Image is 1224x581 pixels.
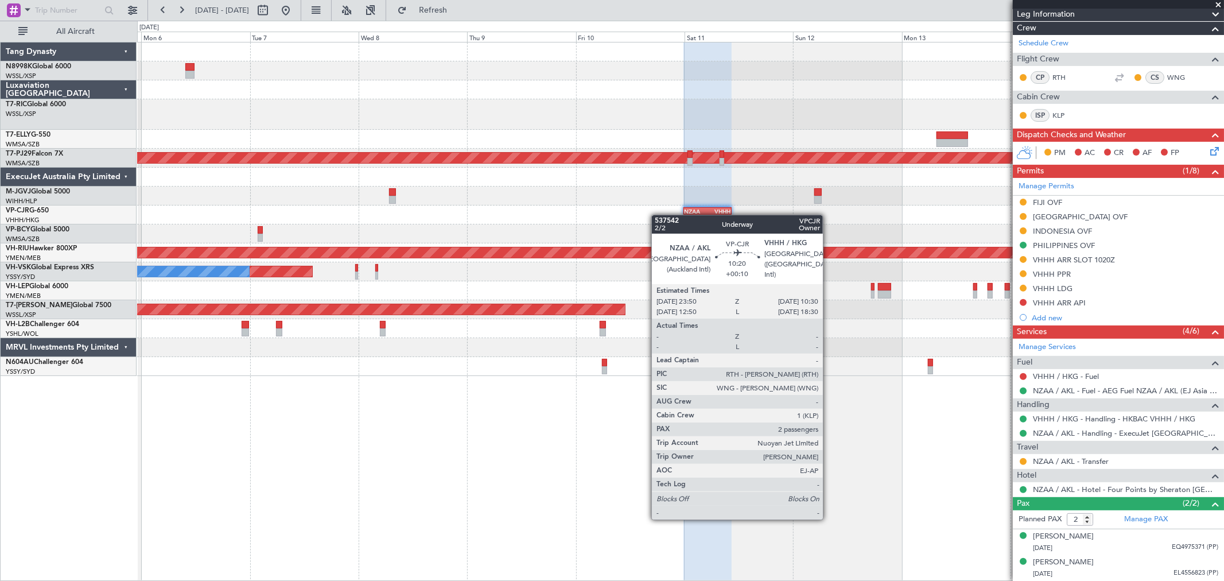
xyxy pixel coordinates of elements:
div: VHHH [708,208,730,215]
div: VHHH LDG [1033,284,1073,293]
span: (1/8) [1183,165,1199,177]
span: T7-ELLY [6,131,31,138]
a: N8998KGlobal 6000 [6,63,71,70]
span: Leg Information [1017,8,1075,21]
a: NZAA / AKL - Hotel - Four Points by Sheraton [GEOGRAPHIC_DATA] [GEOGRAPHIC_DATA] / [GEOGRAPHIC_DATA] [1033,485,1218,494]
a: VP-CJRG-650 [6,207,49,214]
div: CP [1031,71,1050,84]
a: NZAA / AKL - Handling - ExecuJet [GEOGRAPHIC_DATA] FBO NZAA / [GEOGRAPHIC_DATA] [1033,428,1218,438]
div: - [708,215,730,222]
span: All Aircraft [30,28,121,36]
div: Add new [1032,313,1218,323]
a: VH-LEPGlobal 6000 [6,283,68,290]
a: WSSL/XSP [6,72,36,80]
span: Crew [1017,22,1036,35]
a: YSSY/SYD [6,367,35,376]
a: VP-BCYGlobal 5000 [6,226,69,233]
span: [DATE] [1033,544,1052,552]
span: (2/2) [1183,497,1199,509]
a: YSSY/SYD [6,273,35,281]
span: Pax [1017,497,1029,510]
span: Cabin Crew [1017,91,1060,104]
a: WNG [1167,72,1193,83]
a: WSSL/XSP [6,311,36,319]
a: WSSL/XSP [6,110,36,118]
span: Flight Crew [1017,53,1059,66]
a: WMSA/SZB [6,159,40,168]
span: Handling [1017,398,1050,412]
div: [PERSON_NAME] [1033,557,1094,568]
span: Dispatch Checks and Weather [1017,129,1126,142]
span: [DATE] [1033,570,1052,578]
span: T7-RIC [6,101,27,108]
span: Refresh [409,6,457,14]
div: NZAA [685,208,708,215]
span: EL4556823 (PP) [1174,568,1218,578]
span: T7-[PERSON_NAME] [6,302,72,309]
div: PHILIPPINES OVF [1033,241,1095,250]
div: VHHH ARR SLOT 1020Z [1033,255,1115,265]
div: Tue 7 [250,32,359,42]
span: N604AU [6,359,34,366]
div: Wed 8 [359,32,467,42]
a: WMSA/SZB [6,140,40,149]
a: WMSA/SZB [6,235,40,243]
button: Refresh [392,1,461,20]
div: VHHH ARR API [1033,298,1086,308]
span: VH-RIU [6,245,29,252]
a: Manage Permits [1019,181,1074,192]
span: VP-CJR [6,207,29,214]
span: N8998K [6,63,32,70]
a: T7-RICGlobal 6000 [6,101,66,108]
a: KLP [1052,110,1078,121]
span: Travel [1017,441,1038,454]
div: Sun 12 [793,32,902,42]
span: M-JGVJ [6,188,31,195]
span: Permits [1017,165,1044,178]
label: Planned PAX [1019,514,1062,525]
div: Mon 13 [902,32,1011,42]
span: (4/6) [1183,325,1199,337]
span: EQ4975371 (PP) [1172,543,1218,552]
a: Manage Services [1019,342,1076,353]
a: N604AUChallenger 604 [6,359,83,366]
a: NZAA / AKL - Fuel - AEG Fuel NZAA / AKL (EJ Asia Only) [1033,386,1218,396]
div: Thu 9 [467,32,576,42]
a: RTH [1052,72,1078,83]
a: M-JGVJGlobal 5000 [6,188,70,195]
a: VHHH/HKG [6,216,40,224]
span: AC [1085,148,1095,159]
div: ISP [1031,109,1050,122]
a: VH-L2BChallenger 604 [6,321,79,328]
div: Fri 10 [576,32,685,42]
a: T7-[PERSON_NAME]Global 7500 [6,302,111,309]
button: All Aircraft [13,22,125,41]
a: YMEN/MEB [6,292,41,300]
span: VH-LEP [6,283,29,290]
span: VH-VSK [6,264,31,271]
a: VH-RIUHawker 800XP [6,245,77,252]
div: [PERSON_NAME] [1033,531,1094,543]
a: T7-ELLYG-550 [6,131,50,138]
input: Trip Number [35,2,101,19]
div: - [685,215,708,222]
div: FIJI OVF [1033,197,1062,207]
div: CS [1145,71,1164,84]
span: Fuel [1017,356,1032,369]
a: WIHH/HLP [6,197,37,206]
span: VP-BCY [6,226,30,233]
span: Services [1017,326,1047,339]
a: YMEN/MEB [6,254,41,262]
span: CR [1114,148,1124,159]
div: Tue 14 [1011,32,1119,42]
a: VH-VSKGlobal Express XRS [6,264,94,271]
a: YSHL/WOL [6,330,38,338]
a: NZAA / AKL - Transfer [1033,456,1109,466]
a: VHHH / HKG - Handling - HKBAC VHHH / HKG [1033,414,1195,424]
div: [DATE] [139,23,159,33]
div: Sat 11 [685,32,793,42]
div: VHHH PPR [1033,269,1071,279]
div: [GEOGRAPHIC_DATA] OVF [1033,212,1128,222]
span: PM [1054,148,1066,159]
a: Manage PAX [1124,514,1168,525]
